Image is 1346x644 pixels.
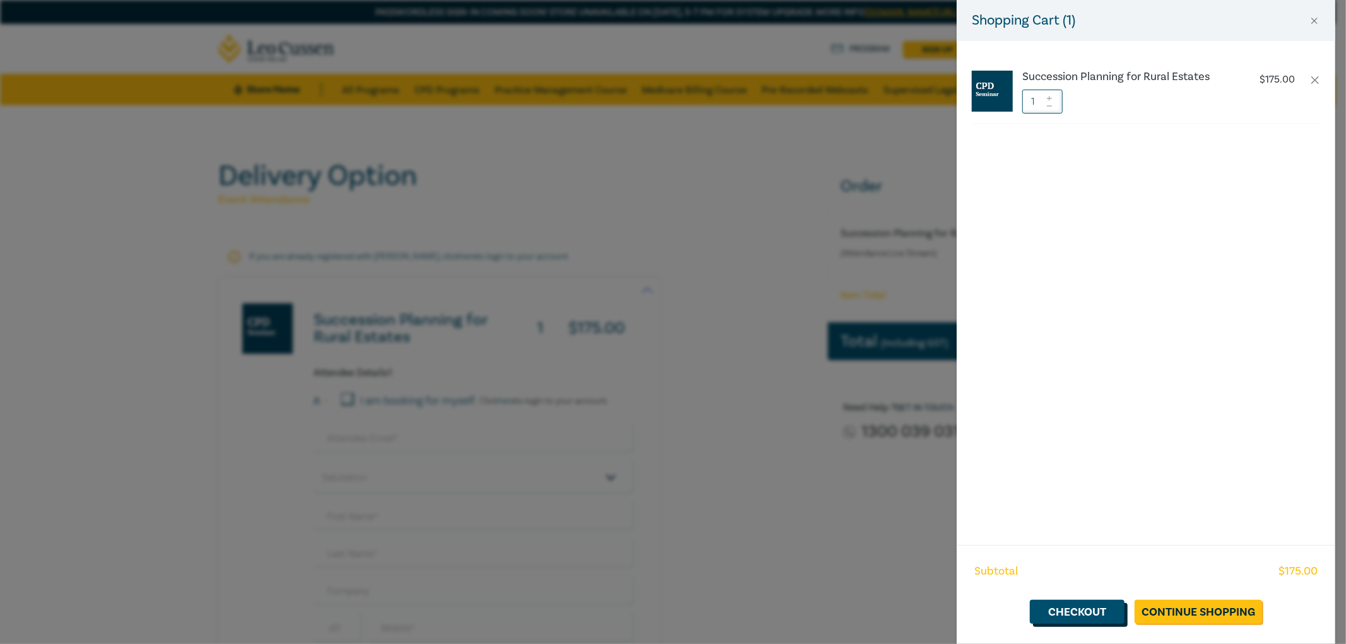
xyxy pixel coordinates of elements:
[1309,15,1320,26] button: Close
[1260,74,1295,86] p: $ 175.00
[1135,600,1262,624] a: Continue Shopping
[1278,563,1318,580] span: $ 175.00
[972,10,1075,31] h5: Shopping Cart ( 1 )
[1022,71,1232,83] a: Succession Planning for Rural Estates
[1030,600,1125,624] a: Checkout
[974,563,1018,580] span: Subtotal
[1022,90,1063,114] input: 1
[972,71,1013,112] img: CPD%20Seminar.jpg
